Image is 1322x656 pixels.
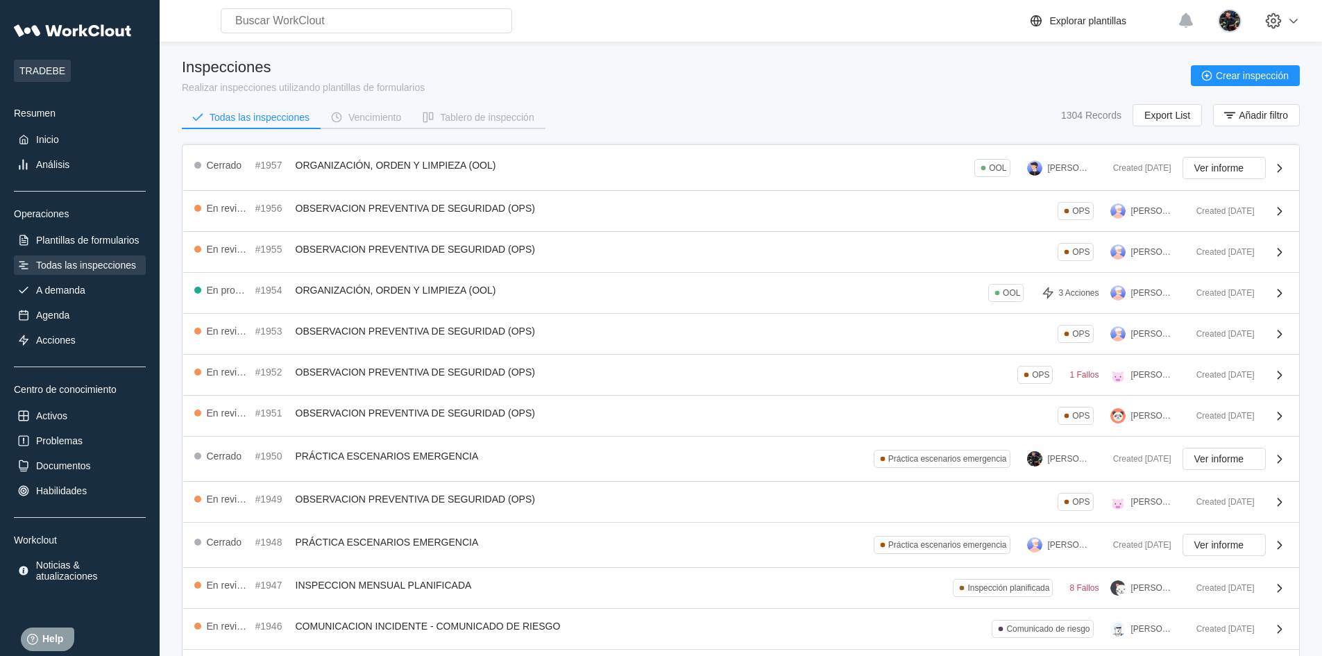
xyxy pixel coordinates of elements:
[1102,454,1171,464] div: Created [DATE]
[1110,203,1126,219] img: user-3.png
[14,330,146,350] a: Acciones
[14,305,146,325] a: Agenda
[321,107,412,128] button: Vencimiento
[14,557,146,584] a: Noticias & atualizaciones
[1032,370,1049,380] div: OPS
[183,523,1299,568] a: Cerrado#1948PRÁCTICA ESCENARIOS EMERGENCIAPráctica escenarios emergencia[PERSON_NAME]Created [DAT...
[183,437,1299,482] a: Cerrado#1950PRÁCTICA ESCENARIOS EMERGENCIAPráctica escenarios emergencia[PERSON_NAME]Created [DAT...
[1110,285,1126,301] img: user-3.png
[1185,624,1255,634] div: Created [DATE]
[1131,288,1174,298] div: [PERSON_NAME]
[183,191,1299,232] a: En revisión#1956OBSERVACION PREVENTIVA DE SEGURIDAD (OPS)OPS[PERSON_NAME]Created [DATE]
[888,540,1007,550] div: Práctica escenarios emergencia
[14,255,146,275] a: Todas las inspecciones
[14,208,146,219] div: Operaciones
[1183,534,1266,556] button: Ver informe
[36,134,59,145] div: Inicio
[1072,411,1090,421] div: OPS
[1061,110,1121,121] div: 1304 Records
[296,160,496,171] span: ORGANIZACIÓN, ORDEN Y LIMPIEZA (OOL)
[348,112,401,122] div: Vencimiento
[255,326,290,337] div: #1953
[1185,583,1255,593] div: Created [DATE]
[1131,329,1174,339] div: [PERSON_NAME]
[1185,329,1255,339] div: Created [DATE]
[207,537,242,548] div: Cerrado
[1110,580,1126,596] img: cat.png
[1050,15,1127,26] div: Explorar plantillas
[255,244,290,255] div: #1955
[888,454,1007,464] div: Práctica escenarios emergencia
[296,451,479,462] span: PRÁCTICA ESCENARIOS EMERGENCIA
[183,396,1299,437] a: En revisión#1951OBSERVACION PREVENTIVA DE SEGURIDAD (OPS)OPS[PERSON_NAME]Created [DATE]
[1048,540,1091,550] div: [PERSON_NAME]
[1185,370,1255,380] div: Created [DATE]
[1072,329,1090,339] div: OPS
[255,160,290,171] div: #1957
[296,367,535,378] span: OBSERVACION PREVENTIVA DE SEGURIDAD (OPS)
[14,155,146,174] a: Análisis
[36,159,69,170] div: Análisis
[207,580,250,591] div: En revisión
[255,537,290,548] div: #1948
[1069,583,1099,593] div: 8 Fallos
[1216,71,1289,81] span: Crear inspección
[1027,451,1042,466] img: 2a7a337f-28ec-44a9-9913-8eaa51124fce.jpg
[1185,497,1255,507] div: Created [DATE]
[1048,163,1091,173] div: [PERSON_NAME]
[1072,497,1090,507] div: OPS
[255,367,290,378] div: #1952
[183,482,1299,523] a: En revisión#1949OBSERVACION PREVENTIVA DE SEGURIDAD (OPS)OPS[PERSON_NAME]Created [DATE]
[207,244,250,255] div: En revisión
[207,494,250,505] div: En revisión
[207,203,250,214] div: En revisión
[36,310,69,321] div: Agenda
[296,407,535,419] span: OBSERVACION PREVENTIVA DE SEGURIDAD (OPS)
[1110,408,1126,423] img: panda.png
[14,230,146,250] a: Plantillas de formularios
[183,314,1299,355] a: En revisión#1953OBSERVACION PREVENTIVA DE SEGURIDAD (OPS)OPS[PERSON_NAME]Created [DATE]
[296,244,535,255] span: OBSERVACION PREVENTIVA DE SEGURIDAD (OPS)
[255,451,290,462] div: #1950
[1110,326,1126,342] img: user-3.png
[207,621,250,632] div: En revisión
[1028,12,1171,29] a: Explorar plantillas
[1110,367,1126,382] img: pig.png
[1185,411,1255,421] div: Created [DATE]
[207,326,250,337] div: En revisión
[14,431,146,451] a: Problemas
[1027,537,1042,553] img: user-3.png
[296,494,535,505] span: OBSERVACION PREVENTIVA DE SEGURIDAD (OPS)
[1003,288,1020,298] div: OOL
[36,260,136,271] div: Todas las inspecciones
[1110,621,1126,637] img: clout-01.png
[1185,288,1255,298] div: Created [DATE]
[1185,206,1255,216] div: Created [DATE]
[207,285,250,296] div: En progreso
[36,435,83,446] div: Problemas
[182,58,425,76] div: Inspecciones
[14,130,146,149] a: Inicio
[14,60,71,82] span: TRADEBE
[296,537,479,548] span: PRÁCTICA ESCENARIOS EMERGENCIA
[440,112,534,122] div: Tablero de inspección
[14,535,146,546] div: Workclout
[1048,454,1091,464] div: [PERSON_NAME]
[296,203,535,214] span: OBSERVACION PREVENTIVA DE SEGURIDAD (OPS)
[1006,624,1090,634] div: Comunicado de riesgo
[1183,157,1266,179] button: Ver informe
[1072,206,1090,216] div: OPS
[255,494,290,505] div: #1949
[183,273,1299,314] a: En progreso#1954ORGANIZACIÓN, ORDEN Y LIMPIEZA (OOL)OOL3 Acciones[PERSON_NAME]Created [DATE]
[255,407,290,419] div: #1951
[989,163,1006,173] div: OOL
[36,560,143,582] div: Noticias & atualizaciones
[183,609,1299,650] a: En revisión#1946COMUNICACION INCIDENTE - COMUNICADO DE RIESGOComunicado de riesgo[PERSON_NAME]Cre...
[182,82,425,93] div: Realizar inspecciones utilizando plantillas de formularios
[1131,247,1174,257] div: [PERSON_NAME]
[36,335,76,346] div: Acciones
[1131,206,1174,216] div: [PERSON_NAME]
[255,203,290,214] div: #1956
[1058,288,1099,298] div: 3 Acciones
